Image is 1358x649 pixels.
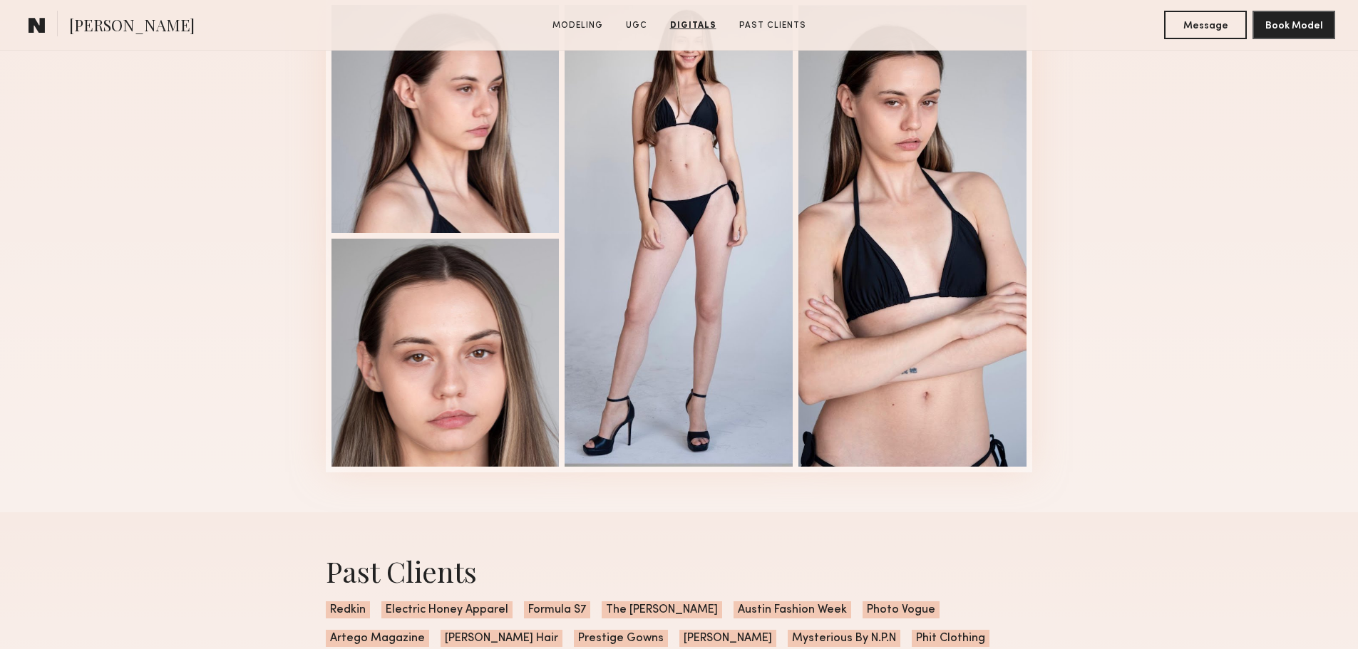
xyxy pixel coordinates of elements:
span: Electric Honey Apparel [381,601,513,618]
a: Modeling [547,19,609,32]
a: UGC [620,19,653,32]
span: Redkin [326,601,370,618]
button: Message [1164,11,1247,39]
a: Past Clients [734,19,812,32]
button: Book Model [1252,11,1335,39]
a: Book Model [1252,19,1335,31]
a: Digitals [664,19,722,32]
span: The [PERSON_NAME] [602,601,722,618]
span: [PERSON_NAME] [69,14,195,39]
div: Past Clients [326,552,1033,590]
span: [PERSON_NAME] [679,630,776,647]
span: Phit Clothing [912,630,989,647]
span: [PERSON_NAME] Hair [441,630,562,647]
span: Artego Magazine [326,630,429,647]
span: Formula S7 [524,601,590,618]
span: Photo Vogue [863,601,940,618]
span: Prestige Gowns [574,630,668,647]
span: Mysterious By N.P.N [788,630,900,647]
span: Austin Fashion Week [734,601,851,618]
